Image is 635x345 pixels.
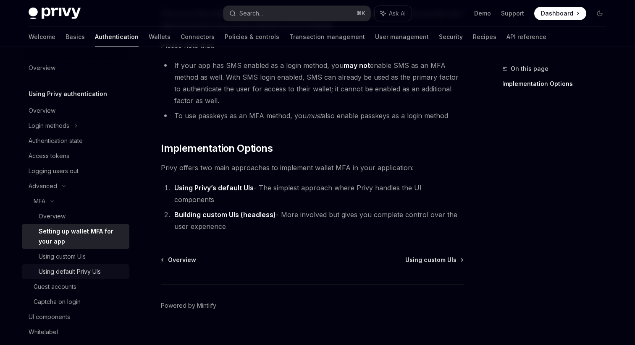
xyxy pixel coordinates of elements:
[534,7,586,20] a: Dashboard
[22,279,129,294] a: Guest accounts
[405,256,463,264] a: Using custom UIs
[34,196,45,206] div: MFA
[405,256,457,264] span: Using custom UIs
[172,209,464,232] li: - More involved but gives you complete control over the user experience
[22,224,129,249] a: Setting up wallet MFA for your app
[344,61,370,70] strong: may not
[95,27,139,47] a: Authentication
[174,210,276,219] strong: Building custom UIs (headless)
[223,6,370,21] button: Search...⌘K
[161,60,464,106] li: If your app has SMS enabled as a login method, you enable SMS as an MFA method as well. With SMS ...
[149,27,171,47] a: Wallets
[541,9,573,18] span: Dashboard
[473,27,496,47] a: Recipes
[29,181,57,191] div: Advanced
[22,294,129,309] a: Captcha on login
[29,27,55,47] a: Welcome
[22,324,129,340] a: Whitelabel
[22,60,129,75] a: Overview
[22,264,129,279] a: Using default Privy UIs
[168,256,196,264] span: Overview
[22,103,129,118] a: Overview
[29,121,69,131] div: Login methods
[289,27,365,47] a: Transaction management
[439,27,463,47] a: Security
[162,256,196,264] a: Overview
[239,8,263,18] div: Search...
[22,163,129,179] a: Logging users out
[501,9,524,18] a: Support
[22,148,129,163] a: Access tokens
[22,209,129,224] a: Overview
[474,9,491,18] a: Demo
[22,133,129,148] a: Authentication state
[174,184,254,192] strong: Using Privy’s default UIs
[161,110,464,122] li: To use passkeys as an MFA method, you also enable passkeys as a login method
[511,64,548,74] span: On this page
[502,77,613,91] a: Implementation Options
[29,151,69,161] div: Access tokens
[357,10,365,17] span: ⌘ K
[34,282,76,292] div: Guest accounts
[22,309,129,324] a: UI components
[161,301,216,310] a: Powered by Mintlify
[29,89,107,99] h5: Using Privy authentication
[389,9,406,18] span: Ask AI
[39,267,101,277] div: Using default Privy UIs
[161,162,464,174] span: Privy offers two main approaches to implement wallet MFA in your application:
[225,27,279,47] a: Policies & controls
[39,252,86,262] div: Using custom UIs
[161,142,273,155] span: Implementation Options
[29,166,79,176] div: Logging users out
[66,27,85,47] a: Basics
[34,297,81,307] div: Captcha on login
[22,249,129,264] a: Using custom UIs
[375,27,429,47] a: User management
[307,112,322,120] em: must
[29,327,58,337] div: Whitelabel
[29,106,55,116] div: Overview
[172,182,464,205] li: - The simplest approach where Privy handles the UI components
[593,7,606,20] button: Toggle dark mode
[375,6,412,21] button: Ask AI
[29,63,55,73] div: Overview
[39,211,66,221] div: Overview
[29,136,83,146] div: Authentication state
[29,312,70,322] div: UI components
[39,226,124,246] div: Setting up wallet MFA for your app
[181,27,215,47] a: Connectors
[29,8,81,19] img: dark logo
[506,27,546,47] a: API reference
